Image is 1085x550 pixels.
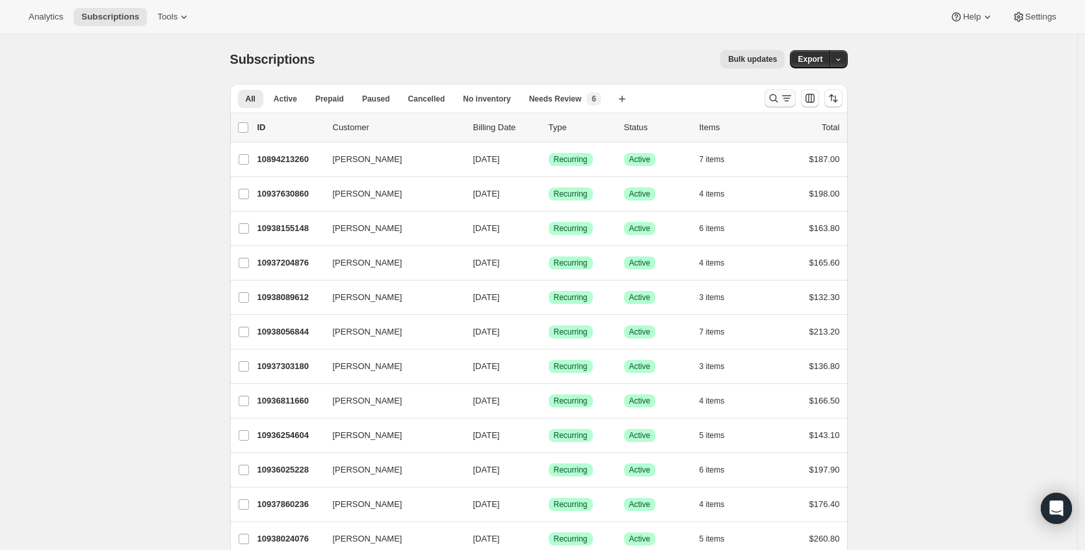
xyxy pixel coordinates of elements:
[629,292,651,303] span: Active
[824,89,843,107] button: Sort the results
[629,534,651,544] span: Active
[699,327,725,337] span: 7 items
[629,154,651,165] span: Active
[629,465,651,475] span: Active
[473,361,500,371] span: [DATE]
[333,325,402,338] span: [PERSON_NAME]
[699,121,765,134] div: Items
[699,461,739,479] button: 6 items
[942,8,1001,26] button: Help
[157,12,177,22] span: Tools
[554,258,588,268] span: Recurring
[801,89,819,107] button: Customize table column order and visibility
[257,291,322,304] p: 10938089612
[362,94,390,104] span: Paused
[699,219,739,238] button: 6 items
[699,530,739,548] button: 5 items
[699,150,739,169] button: 7 items
[315,94,344,104] span: Prepaid
[257,394,322,407] p: 10936811660
[325,218,455,239] button: [PERSON_NAME]
[150,8,198,26] button: Tools
[699,396,725,406] span: 4 items
[554,292,588,303] span: Recurring
[257,463,322,476] p: 10936025228
[325,494,455,515] button: [PERSON_NAME]
[963,12,980,22] span: Help
[699,292,725,303] span: 3 items
[333,153,402,166] span: [PERSON_NAME]
[765,89,796,107] button: Search and filter results
[246,94,255,104] span: All
[325,356,455,377] button: [PERSON_NAME]
[699,426,739,445] button: 5 items
[473,223,500,233] span: [DATE]
[333,532,402,545] span: [PERSON_NAME]
[809,430,840,440] span: $143.10
[257,325,322,338] p: 10938056844
[822,121,839,134] p: Total
[699,189,725,199] span: 4 items
[408,94,445,104] span: Cancelled
[325,149,455,170] button: [PERSON_NAME]
[554,534,588,544] span: Recurring
[790,50,830,68] button: Export
[325,253,455,273] button: [PERSON_NAME]
[612,90,633,108] button: Create new view
[473,292,500,302] span: [DATE]
[257,121,322,134] p: ID
[699,499,725,510] span: 4 items
[554,189,588,199] span: Recurring
[257,219,840,238] div: 10938155148[PERSON_NAME][DATE]SuccessRecurringSuccessActive6 items$163.80
[73,8,147,26] button: Subscriptions
[333,222,402,235] span: [PERSON_NAME]
[473,154,500,164] span: [DATE]
[274,94,297,104] span: Active
[624,121,689,134] p: Status
[1004,8,1064,26] button: Settings
[699,430,725,441] span: 5 items
[629,361,651,372] span: Active
[699,258,725,268] span: 4 items
[699,534,725,544] span: 5 items
[325,460,455,480] button: [PERSON_NAME]
[728,54,777,64] span: Bulk updates
[699,465,725,475] span: 6 items
[257,392,840,410] div: 10936811660[PERSON_NAME][DATE]SuccessRecurringSuccessActive4 items$166.50
[473,258,500,268] span: [DATE]
[473,121,538,134] p: Billing Date
[257,495,840,514] div: 10937860236[PERSON_NAME][DATE]SuccessRecurringSuccessActive4 items$176.40
[554,430,588,441] span: Recurring
[473,327,500,337] span: [DATE]
[798,54,822,64] span: Export
[257,323,840,341] div: 10938056844[PERSON_NAME][DATE]SuccessRecurringSuccessActive7 items$213.20
[257,222,322,235] p: 10938155148
[549,121,614,134] div: Type
[629,499,651,510] span: Active
[699,495,739,514] button: 4 items
[554,327,588,337] span: Recurring
[629,258,651,268] span: Active
[257,357,840,376] div: 10937303180[PERSON_NAME][DATE]SuccessRecurringSuccessActive3 items$136.80
[463,94,510,104] span: No inventory
[333,187,402,200] span: [PERSON_NAME]
[629,396,651,406] span: Active
[325,287,455,308] button: [PERSON_NAME]
[257,187,322,200] p: 10937630860
[809,465,840,474] span: $197.90
[529,94,582,104] span: Needs Review
[257,532,322,545] p: 10938024076
[1025,12,1056,22] span: Settings
[325,322,455,342] button: [PERSON_NAME]
[257,360,322,373] p: 10937303180
[809,327,840,337] span: $213.20
[333,394,402,407] span: [PERSON_NAME]
[699,357,739,376] button: 3 items
[699,392,739,410] button: 4 items
[257,530,840,548] div: 10938024076[PERSON_NAME][DATE]SuccessRecurringSuccessActive5 items$260.80
[333,463,402,476] span: [PERSON_NAME]
[629,430,651,441] span: Active
[554,223,588,234] span: Recurring
[809,223,840,233] span: $163.80
[592,94,596,104] span: 6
